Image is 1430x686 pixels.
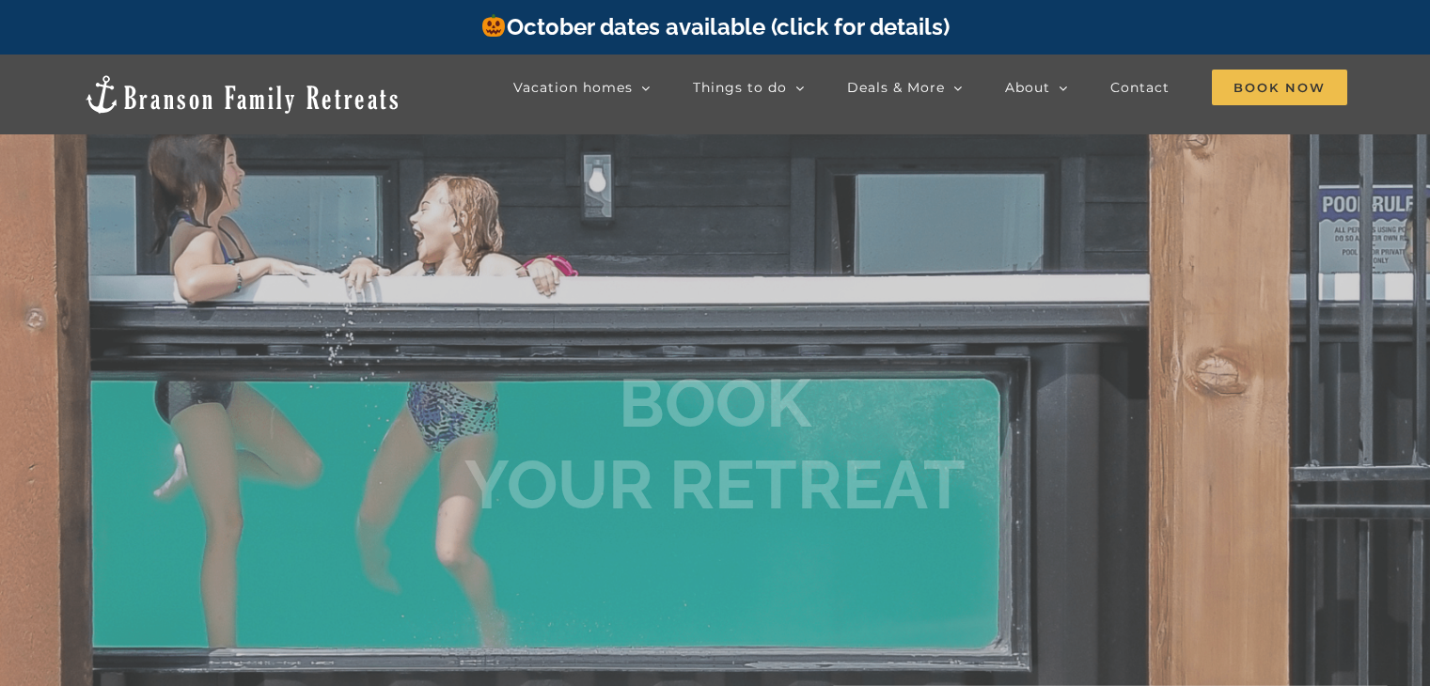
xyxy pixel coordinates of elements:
b: BOOK YOUR RETREAT [464,363,966,523]
a: Vacation homes [513,69,651,106]
img: Branson Family Retreats Logo [83,73,401,116]
img: 🎃 [482,14,505,37]
a: Contact [1110,69,1170,106]
a: October dates available (click for details) [480,13,949,40]
a: Deals & More [847,69,963,106]
span: Contact [1110,81,1170,94]
span: Things to do [693,81,787,94]
span: Book Now [1212,70,1347,105]
a: Things to do [693,69,805,106]
a: Book Now [1212,69,1347,106]
nav: Main Menu [513,69,1347,106]
a: About [1005,69,1068,106]
span: About [1005,81,1050,94]
span: Deals & More [847,81,945,94]
span: Vacation homes [513,81,633,94]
